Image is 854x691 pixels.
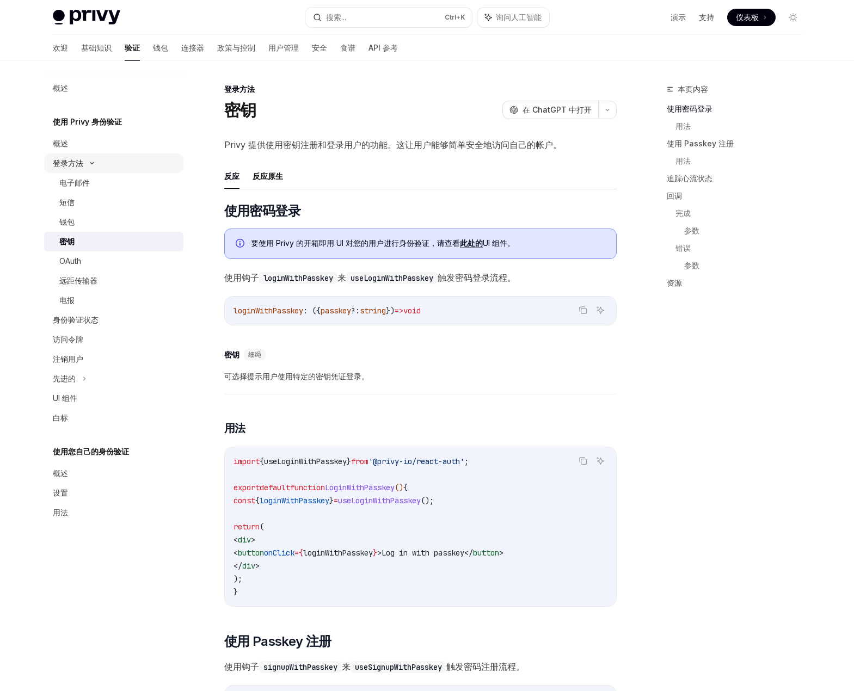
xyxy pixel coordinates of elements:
a: 追踪心流状态 [667,170,810,187]
code: useLoginWithPasskey [346,272,438,284]
span: }) [386,306,395,316]
font: 注销用户 [53,354,83,363]
font: 短信 [59,198,75,207]
font: 参数 [684,226,699,235]
a: 概述 [44,78,183,98]
a: 仪表板 [727,9,776,26]
a: 演示 [671,12,686,23]
button: 复制代码块中的内容 [576,454,590,468]
a: 电子邮件 [44,173,183,193]
font: 使用密码登录 [667,104,712,113]
font: API 参考 [368,43,398,52]
span: const [234,496,255,505]
span: loginWithPasskey [234,306,303,316]
a: 密钥 [44,232,183,251]
span: } [373,548,377,558]
font: Privy 提供使用密钥注册和登录用户的功能。这让用户能够简单安全地访问自己的帐户。 [224,139,562,150]
span: useLoginWithPasskey [264,456,347,466]
a: 访问令牌 [44,330,183,349]
a: 验证 [125,35,140,61]
a: 连接器 [181,35,204,61]
span: div [238,535,251,545]
span: button [238,548,264,558]
a: 钱包 [153,35,168,61]
font: 远距传输器 [59,276,97,285]
font: 回调 [667,191,682,200]
span: ; [464,456,469,466]
font: 食谱 [340,43,355,52]
span: () [395,483,403,492]
button: 反应原生 [253,163,283,189]
span: > [255,561,260,571]
a: 用法 [44,503,183,522]
font: 用法 [675,121,691,131]
a: 参数 [684,222,810,239]
font: 可选择提示用户使用特定的密钥凭证登录。 [224,372,369,381]
font: 本页内容 [678,84,708,94]
font: 要使用 Privy 的开箱即用 UI 对您的用户进行身份验证，请查看 [251,238,460,248]
font: 基础知识 [81,43,112,52]
a: 用法 [675,118,810,135]
a: 支持 [699,12,714,23]
font: 设置 [53,488,68,497]
font: 使用钩子 [224,272,259,283]
span: void [403,306,421,316]
span: onClick [264,548,294,558]
font: 反应 [224,171,239,181]
font: 完成 [675,208,691,218]
font: 错误 [675,243,691,252]
button: 复制代码块中的内容 [576,303,590,317]
font: 政策与控制 [217,43,255,52]
font: 支持 [699,13,714,22]
font: 密钥 [224,100,256,120]
font: 仪表板 [736,13,759,22]
font: 使用 Privy 身份验证 [53,117,122,126]
font: 安全 [312,43,327,52]
a: 此处的 [460,238,483,248]
a: 使用密码登录 [667,100,810,118]
a: 钱包 [44,212,183,232]
font: 访问令牌 [53,335,83,344]
a: 设置 [44,483,183,503]
a: OAuth [44,251,183,271]
span: div [242,561,255,571]
span: button [473,548,499,558]
span: = [334,496,338,505]
span: < [234,535,238,545]
font: 身份验证状态 [53,315,99,324]
span: => [395,306,403,316]
font: 使用密码登录 [224,203,300,219]
svg: 信息 [236,239,247,250]
code: loginWithPasskey [259,272,337,284]
font: 用法 [675,156,691,165]
span: > [251,535,255,545]
a: 短信 [44,193,183,212]
a: 食谱 [340,35,355,61]
font: 电报 [59,295,75,305]
button: 反应 [224,163,239,189]
font: 来 [337,272,346,283]
a: 白标 [44,408,183,428]
span: return [234,522,260,532]
span: Log in with passkey [382,548,464,558]
font: 概述 [53,468,68,478]
code: useSignupWithPasskey [351,661,446,673]
a: 基础知识 [81,35,112,61]
a: 身份验证状态 [44,310,183,330]
span: (); [421,496,434,505]
span: ?: [351,306,360,316]
font: 钱包 [153,43,168,52]
font: UI 组件。 [483,238,515,248]
font: 验证 [125,43,140,52]
span: } [347,456,351,466]
font: 钱包 [59,217,75,226]
a: 电报 [44,291,183,310]
span: { [260,456,264,466]
font: UI 组件 [53,393,77,403]
font: +K [456,13,465,21]
font: 使用 Passkey 注册 [667,139,734,148]
span: function [290,483,325,492]
a: 概述 [44,464,183,483]
span: </ [464,548,473,558]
